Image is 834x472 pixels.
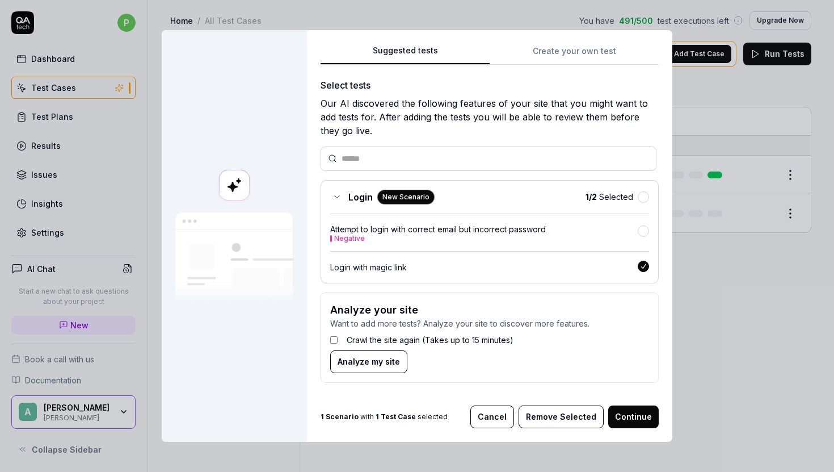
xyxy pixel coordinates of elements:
[330,318,649,329] p: Want to add more tests? Analyze your site to discover more features.
[330,261,638,273] div: Login with magic link
[321,412,359,421] b: 1 Scenario
[338,356,400,367] span: Analyze my site
[348,190,373,204] span: Login
[586,192,597,202] b: 1 / 2
[347,334,513,346] label: Crawl the site again (Takes up to 15 minutes)
[490,44,659,65] button: Create your own test
[376,412,416,421] b: 1 Test Case
[330,302,649,318] h3: Analyze your site
[334,235,365,242] button: Negative
[321,412,448,422] span: with selected
[377,190,435,204] div: New Scenario
[586,191,633,203] span: Selected
[470,406,514,428] button: Cancel
[175,212,293,303] img: Our AI scans your site and suggests things to test
[321,44,490,65] button: Suggested tests
[608,406,659,428] button: Continue
[330,350,407,373] button: Analyze my site
[321,78,659,92] div: Select tests
[519,406,604,428] button: Remove Selected
[330,223,638,242] div: Attempt to login with correct email but incorrect password
[321,97,659,137] div: Our AI discovered the following features of your site that you might want to add tests for. After...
